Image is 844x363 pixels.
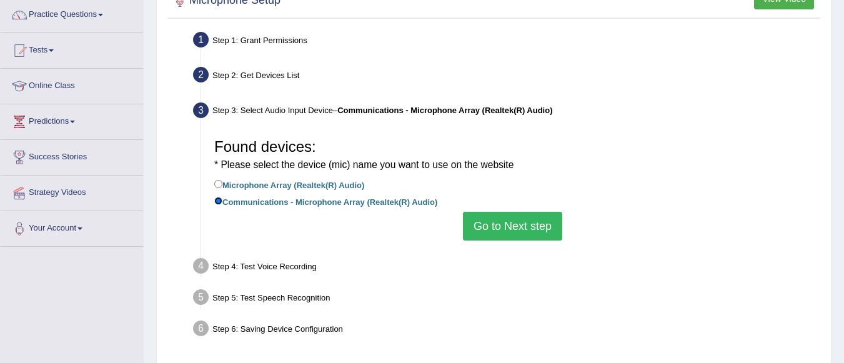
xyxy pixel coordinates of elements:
[187,28,825,56] div: Step 1: Grant Permissions
[1,176,143,207] a: Strategy Videos
[214,177,364,191] label: Microphone Array (Realtek(R) Audio)
[1,140,143,171] a: Success Stories
[1,69,143,100] a: Online Class
[187,63,825,91] div: Step 2: Get Devices List
[187,317,825,344] div: Step 6: Saving Device Configuration
[463,212,562,241] button: Go to Next step
[214,194,437,208] label: Communications - Microphone Array (Realtek(R) Audio)
[187,286,825,313] div: Step 5: Test Speech Recognition
[214,180,222,188] input: Microphone Array (Realtek(R) Audio)
[333,106,553,115] span: –
[187,99,825,126] div: Step 3: Select Audio Input Device
[1,211,143,242] a: Your Account
[214,159,514,170] small: * Please select the device (mic) name you want to use on the website
[214,139,811,172] h3: Found devices:
[1,104,143,136] a: Predictions
[1,33,143,64] a: Tests
[214,197,222,205] input: Communications - Microphone Array (Realtek(R) Audio)
[187,254,825,282] div: Step 4: Test Voice Recording
[337,106,552,115] b: Communications - Microphone Array (Realtek(R) Audio)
